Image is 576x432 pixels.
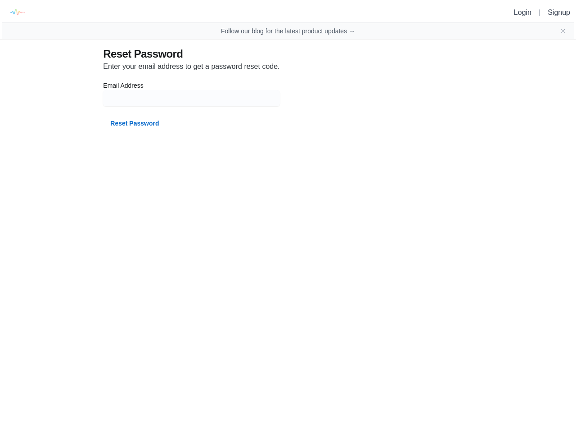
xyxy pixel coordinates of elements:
[7,2,27,22] img: logo
[559,27,567,35] button: Close banner
[514,9,531,16] a: Login
[221,27,355,36] a: Follow our blog for the latest product updates →
[103,115,166,131] button: Reset Password
[103,61,279,72] p: Enter your email address to get a password reset code.
[103,81,279,90] label: Email Address
[103,47,377,61] h3: Reset Password
[548,9,570,16] a: Signup
[535,7,544,18] li: |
